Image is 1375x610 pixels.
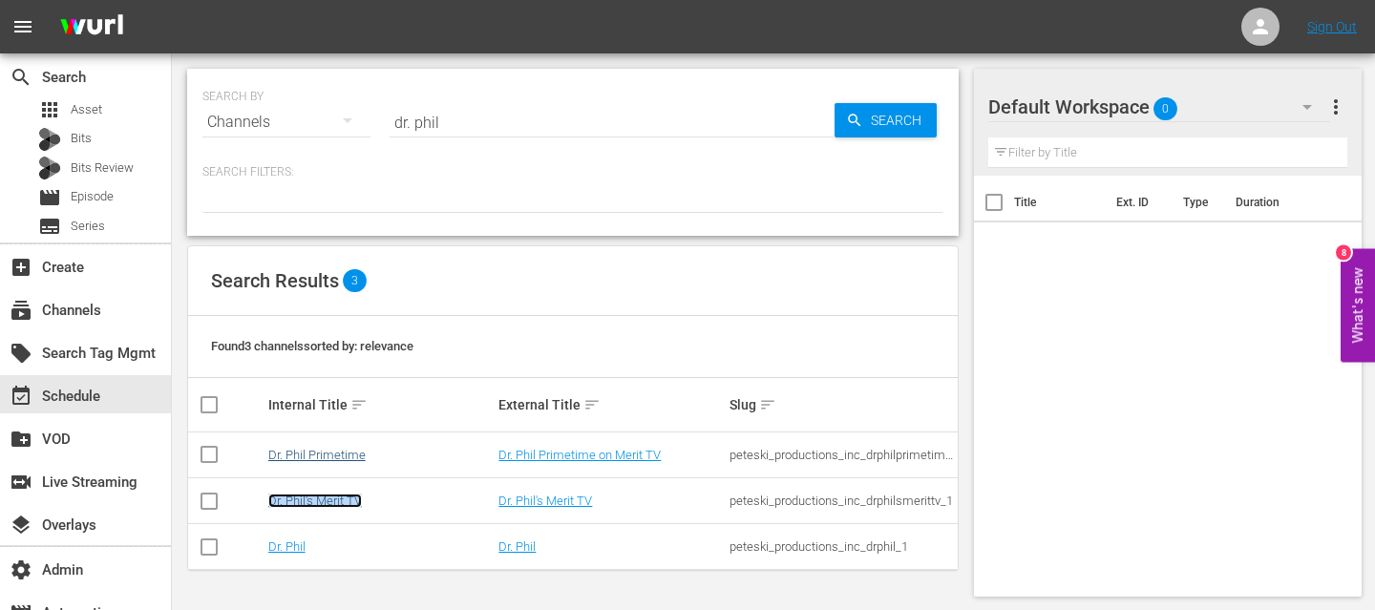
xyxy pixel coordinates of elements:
[1153,89,1177,129] span: 0
[1324,95,1347,118] span: more_vert
[759,396,776,413] span: sort
[268,393,494,416] div: Internal Title
[1307,19,1357,34] a: Sign Out
[350,396,368,413] span: sort
[38,128,61,151] div: Bits
[863,103,937,137] span: Search
[10,385,32,408] span: Schedule
[343,269,367,292] span: 3
[38,98,61,121] span: Asset
[1105,176,1173,229] th: Ext. ID
[498,448,661,462] a: Dr. Phil Primetime on Merit TV
[730,494,955,508] div: peteski_productions_inc_drphilsmerittv_1
[10,342,32,365] span: Search Tag Mgmt
[1341,248,1375,362] button: Open Feedback Widget
[10,256,32,279] span: Create
[38,157,61,179] div: Bits Review
[11,15,34,38] span: menu
[583,396,601,413] span: sort
[1172,176,1224,229] th: Type
[835,103,937,137] button: Search
[730,539,955,554] div: peteski_productions_inc_drphil_1
[211,269,339,292] span: Search Results
[202,164,943,180] p: Search Filters:
[1336,244,1351,260] div: 8
[268,539,306,554] a: Dr. Phil
[988,80,1331,134] div: Default Workspace
[202,95,370,149] div: Channels
[71,100,102,119] span: Asset
[730,393,955,416] div: Slug
[10,299,32,322] span: Channels
[498,539,536,554] a: Dr. Phil
[71,158,134,178] span: Bits Review
[10,428,32,451] span: VOD
[10,558,32,581] span: Admin
[38,215,61,238] span: Series
[1224,176,1339,229] th: Duration
[1014,176,1105,229] th: Title
[71,129,92,148] span: Bits
[498,494,592,508] a: Dr. Phil's Merit TV
[46,5,137,50] img: ans4CAIJ8jUAAAAAAAAAAAAAAAAAAAAAAAAgQb4GAAAAAAAAAAAAAAAAAAAAAAAAJMjXAAAAAAAAAAAAAAAAAAAAAAAAgAT5G...
[730,448,955,462] div: peteski_productions_inc_drphilprimetimeonmerittv_1
[1324,84,1347,130] button: more_vert
[10,471,32,494] span: Live Streaming
[268,448,366,462] a: Dr. Phil Primetime
[498,393,724,416] div: External Title
[211,339,413,353] span: Found 3 channels sorted by: relevance
[10,66,32,89] span: Search
[268,494,362,508] a: Dr. Phil's Merit TV
[38,186,61,209] span: Episode
[71,217,105,236] span: Series
[71,187,114,206] span: Episode
[10,514,32,536] span: Overlays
